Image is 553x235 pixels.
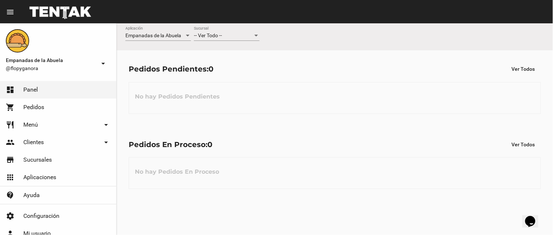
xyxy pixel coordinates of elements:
[6,120,15,129] mat-icon: restaurant
[6,65,96,72] span: @flopyganora
[23,192,40,199] span: Ayuda
[99,59,108,68] mat-icon: arrow_drop_down
[512,142,535,147] span: Ver Todos
[23,104,44,111] span: Pedidos
[209,65,214,73] span: 0
[23,121,38,128] span: Menú
[6,103,15,112] mat-icon: shopping_cart
[129,139,213,150] div: Pedidos En Proceso:
[6,138,15,147] mat-icon: people
[506,62,541,76] button: Ver Todos
[6,8,15,16] mat-icon: menu
[23,156,52,163] span: Sucursales
[6,56,96,65] span: Empanadas de la Abuela
[129,86,226,108] h3: No hay Pedidos Pendientes
[102,120,110,129] mat-icon: arrow_drop_down
[6,191,15,200] mat-icon: contact_support
[506,138,541,151] button: Ver Todos
[6,29,29,53] img: f0136945-ed32-4f7c-91e3-a375bc4bb2c5.png
[23,212,59,220] span: Configuración
[512,66,535,72] span: Ver Todos
[6,173,15,182] mat-icon: apps
[125,32,181,38] span: Empanadas de la Abuela
[194,32,222,38] span: -- Ver Todo --
[23,139,44,146] span: Clientes
[23,86,38,93] span: Panel
[129,161,225,183] h3: No hay Pedidos En Proceso
[102,138,110,147] mat-icon: arrow_drop_down
[129,63,214,75] div: Pedidos Pendientes:
[6,155,15,164] mat-icon: store
[6,212,15,220] mat-icon: settings
[522,206,546,228] iframe: chat widget
[6,85,15,94] mat-icon: dashboard
[207,140,213,149] span: 0
[23,174,56,181] span: Aplicaciones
